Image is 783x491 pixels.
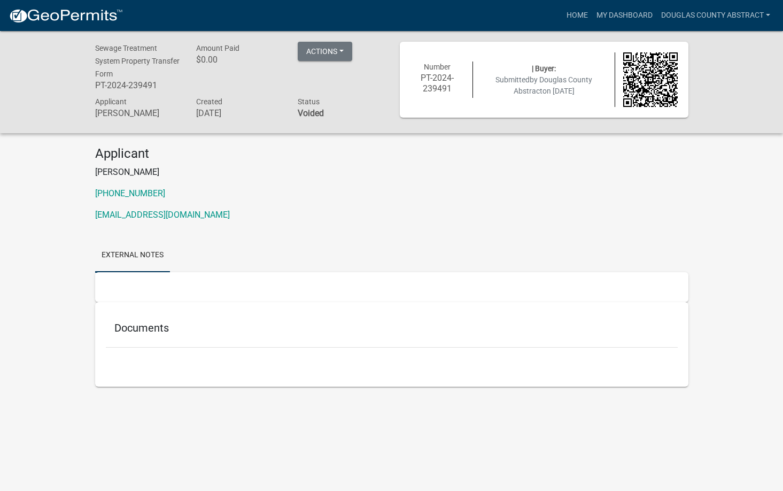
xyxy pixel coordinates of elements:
[410,73,465,93] h6: PT-2024-239491
[196,108,282,118] h6: [DATE]
[657,5,774,26] a: Douglas County Abstract
[298,97,320,106] span: Status
[95,44,180,78] span: Sewage Treatment System Property Transfer Form
[95,210,230,220] a: [EMAIL_ADDRESS][DOMAIN_NAME]
[298,42,352,61] button: Actions
[95,188,165,198] a: [PHONE_NUMBER]
[514,75,593,95] span: by Douglas County Abstract
[532,64,556,73] span: | Buyer:
[95,166,688,179] p: [PERSON_NAME]
[114,321,669,334] h5: Documents
[623,52,678,107] img: QR code
[95,108,181,118] h6: [PERSON_NAME]
[95,239,170,273] a: External Notes
[95,146,688,162] h4: Applicant
[495,75,592,95] span: Submitted on [DATE]
[592,5,657,26] a: My Dashboard
[95,80,181,90] h6: PT-2024-239491
[95,97,127,106] span: Applicant
[562,5,592,26] a: Home
[424,63,451,71] span: Number
[196,97,222,106] span: Created
[196,55,282,65] h6: $0.00
[298,108,324,118] strong: Voided
[196,44,239,52] span: Amount Paid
